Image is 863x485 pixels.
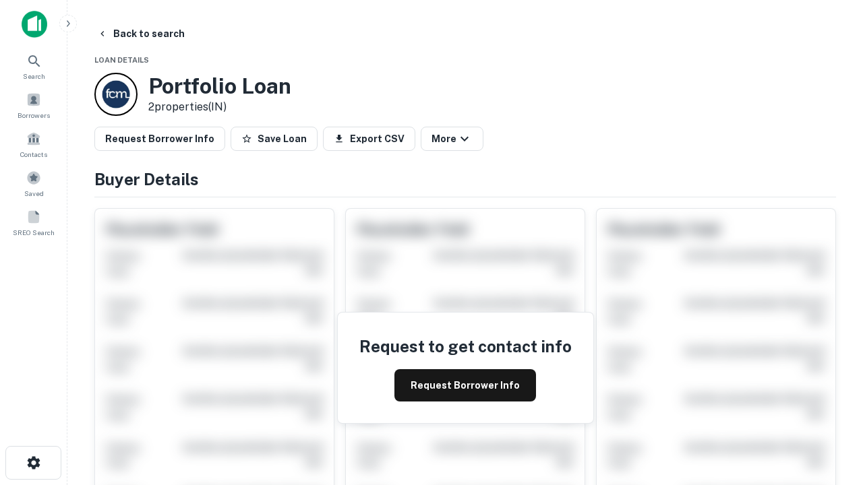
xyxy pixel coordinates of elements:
[13,227,55,238] span: SREO Search
[4,48,63,84] a: Search
[4,204,63,240] a: SREO Search
[94,167,836,191] h4: Buyer Details
[4,165,63,201] a: Saved
[421,127,483,151] button: More
[394,369,536,401] button: Request Borrower Info
[23,71,45,82] span: Search
[20,149,47,160] span: Contacts
[231,127,318,151] button: Save Loan
[4,87,63,123] a: Borrowers
[24,188,44,199] span: Saved
[92,22,190,46] button: Back to search
[323,127,415,151] button: Export CSV
[94,56,149,64] span: Loan Details
[148,73,291,99] h3: Portfolio Loan
[22,11,47,38] img: capitalize-icon.png
[94,127,225,151] button: Request Borrower Info
[4,126,63,162] a: Contacts
[359,334,572,358] h4: Request to get contact info
[796,377,863,442] iframe: Chat Widget
[148,99,291,115] p: 2 properties (IN)
[18,110,50,121] span: Borrowers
